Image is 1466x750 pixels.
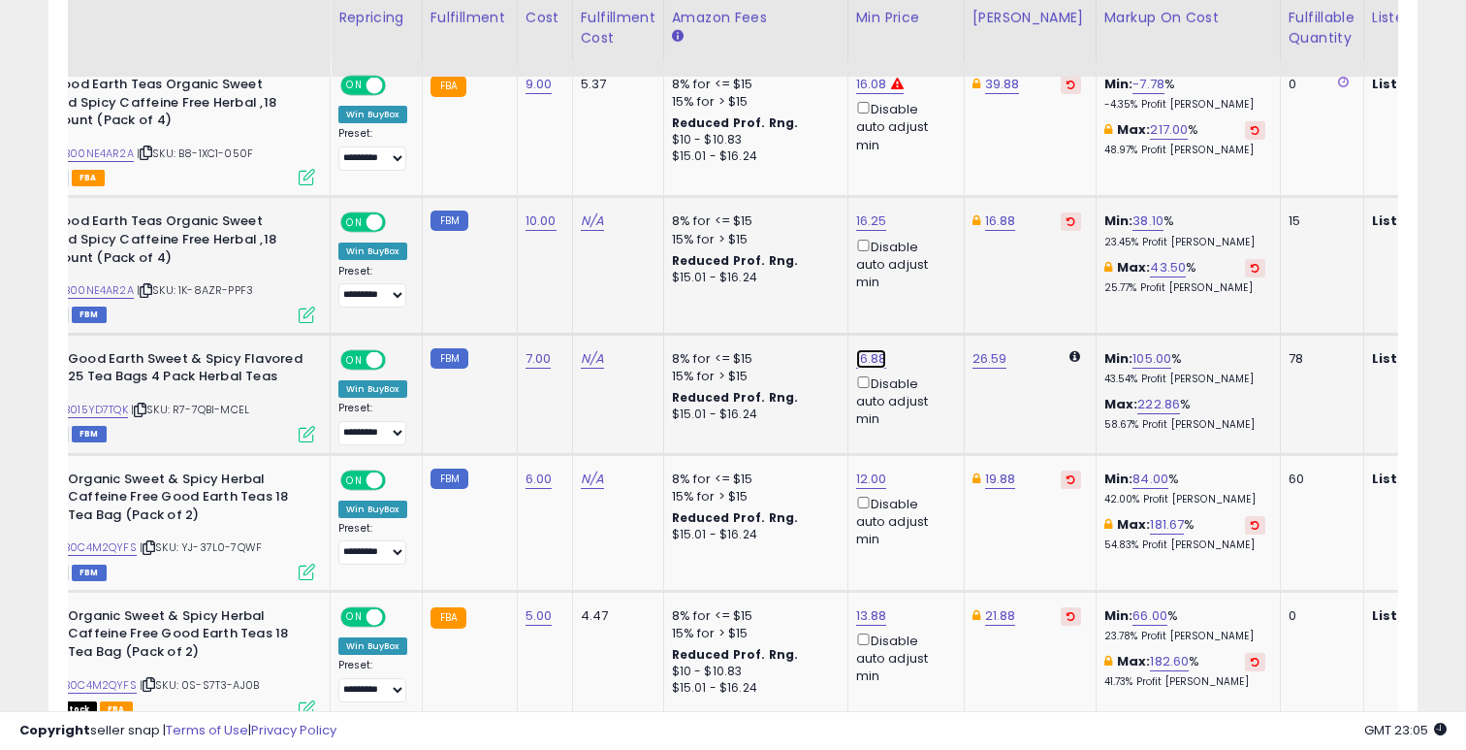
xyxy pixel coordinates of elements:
[1104,212,1265,248] div: %
[972,349,1007,369] a: 26.59
[526,606,553,626] a: 5.00
[430,348,468,369] small: FBM
[1289,471,1349,488] div: 60
[1289,607,1349,625] div: 0
[1104,8,1272,28] div: Markup on Cost
[1364,721,1447,739] span: 2025-08-13 23:05 GMT
[64,539,137,556] a: B0C4M2QYFS
[672,231,833,248] div: 15% for > $15
[342,608,366,625] span: ON
[1104,144,1265,157] p: 48.97% Profit [PERSON_NAME]
[383,351,414,368] span: OFF
[1104,121,1265,157] div: %
[64,146,134,162] a: B00NE4AR2A
[430,76,466,97] small: FBA
[672,680,833,697] div: $15.01 - $16.24
[68,607,303,667] b: Organic Sweet & Spicy Herbal Caffeine Free Good Earth Teas 18 Tea Bag (Pack of 2)
[1104,349,1133,368] b: Min:
[1150,515,1184,535] a: 181.67
[51,76,287,135] b: Good Earth Teas Organic Sweet and Spicy Caffeine Free Herbal ,18 Count (Pack of 4)
[856,606,887,626] a: 13.88
[672,350,833,368] div: 8% for <= $15
[338,522,407,566] div: Preset:
[672,148,833,165] div: $15.01 - $16.24
[251,721,336,739] a: Privacy Policy
[1104,98,1265,112] p: -4.35% Profit [PERSON_NAME]
[1104,606,1133,625] b: Min:
[526,75,553,94] a: 9.00
[1104,76,1265,112] div: %
[856,470,887,489] a: 12.00
[1104,236,1265,249] p: 23.45% Profit [PERSON_NAME]
[64,677,137,694] a: B0C4M2QYFS
[526,349,552,369] a: 7.00
[338,127,407,171] div: Preset:
[1104,470,1133,488] b: Min:
[430,8,509,28] div: Fulfillment
[672,527,833,543] div: $15.01 - $16.24
[68,471,303,530] b: Organic Sweet & Spicy Herbal Caffeine Free Good Earth Teas 18 Tea Bag (Pack of 2)
[1132,470,1168,489] a: 84.00
[342,351,366,368] span: ON
[526,212,557,231] a: 10.00
[1104,373,1265,386] p: 43.54% Profit [PERSON_NAME]
[672,509,799,526] b: Reduced Prof. Rng.
[672,607,833,625] div: 8% for <= $15
[338,380,407,398] div: Win BuyBox
[1289,212,1349,230] div: 15
[72,565,107,581] span: FBM
[1104,516,1265,552] div: %
[985,470,1016,489] a: 19.88
[1289,76,1349,93] div: 0
[140,539,262,555] span: | SKU: YJ-37L0-7QWF
[672,625,833,642] div: 15% for > $15
[1372,212,1460,230] b: Listed Price:
[672,488,833,505] div: 15% for > $15
[342,78,366,94] span: ON
[68,350,303,391] b: Good Earth Sweet & Spicy Flavored 25 Tea Bags 4 Pack Herbal Teas
[1104,281,1265,295] p: 25.77% Profit [PERSON_NAME]
[51,212,287,272] b: Good Earth Teas Organic Sweet and Spicy Caffeine Free Herbal ,18 Count (Pack of 4)
[1104,607,1265,643] div: %
[1104,653,1265,689] div: %
[985,212,1016,231] a: 16.88
[19,722,336,740] div: seller snap | |
[1104,630,1265,643] p: 23.78% Profit [PERSON_NAME]
[1104,212,1133,230] b: Min:
[1117,120,1151,139] b: Max:
[856,75,887,94] a: 16.08
[72,426,107,442] span: FBM
[1104,350,1265,386] div: %
[1104,471,1265,506] div: %
[131,402,249,417] span: | SKU: R7-7QBI-MCEL
[1372,606,1460,625] b: Listed Price:
[342,214,366,231] span: ON
[1150,652,1189,671] a: 182.60
[856,349,887,369] a: 16.88
[338,402,407,445] div: Preset:
[581,8,655,49] div: Fulfillment Cost
[1117,258,1151,277] b: Max:
[581,349,604,369] a: N/A
[1104,675,1265,689] p: 41.73% Profit [PERSON_NAME]
[856,493,949,549] div: Disable auto adjust min
[383,472,414,488] span: OFF
[383,214,414,231] span: OFF
[338,501,407,518] div: Win BuyBox
[672,93,833,111] div: 15% for > $15
[19,721,90,739] strong: Copyright
[672,368,833,385] div: 15% for > $15
[672,8,840,28] div: Amazon Fees
[856,98,949,154] div: Disable auto adjust min
[672,252,799,269] b: Reduced Prof. Rng.
[64,402,128,418] a: B015YD7TQK
[430,469,468,489] small: FBM
[856,212,887,231] a: 16.25
[19,8,322,28] div: Title
[581,470,604,489] a: N/A
[137,282,253,298] span: | SKU: 1K-8AZR-PPF3
[672,76,833,93] div: 8% for <= $15
[672,114,799,131] b: Reduced Prof. Rng.
[672,646,799,663] b: Reduced Prof. Rng.
[383,78,414,94] span: OFF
